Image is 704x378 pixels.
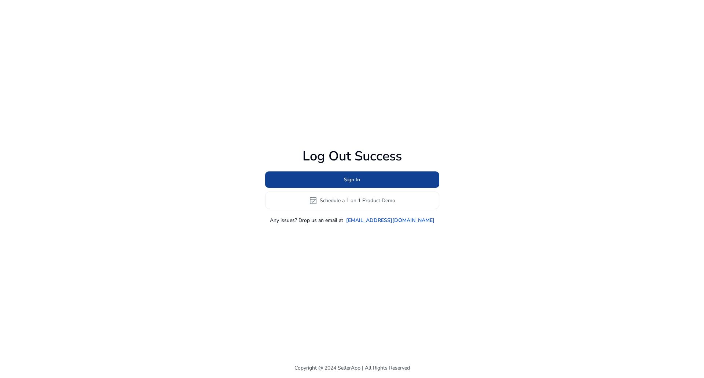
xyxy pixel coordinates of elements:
h1: Log Out Success [265,148,439,164]
button: event_availableSchedule a 1 on 1 Product Demo [265,192,439,209]
span: Sign In [344,176,360,184]
a: [EMAIL_ADDRESS][DOMAIN_NAME] [346,216,434,224]
p: Any issues? Drop us an email at [270,216,343,224]
button: Sign In [265,171,439,188]
span: event_available [309,196,318,205]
